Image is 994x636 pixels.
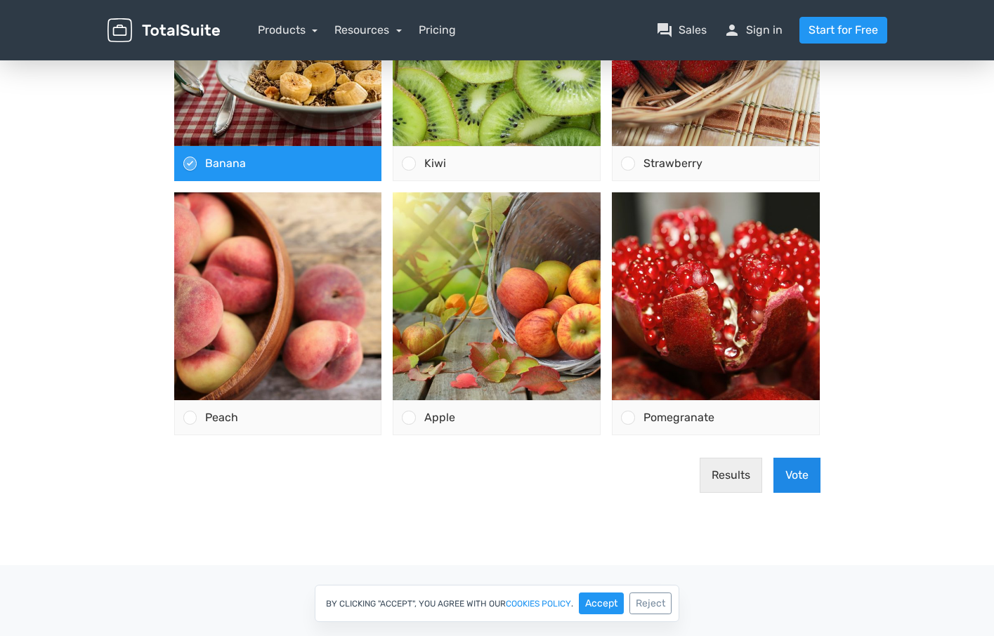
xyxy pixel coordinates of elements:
[205,529,238,542] span: Peach
[773,576,820,611] button: Vote
[579,592,624,614] button: Accept
[205,274,246,288] span: Banana
[107,18,220,43] img: TotalSuite for WordPress
[393,56,601,264] img: fruit-3246127_1920-500x500.jpg
[612,56,820,264] img: strawberry-1180048_1920-500x500.jpg
[799,17,887,44] a: Start for Free
[419,22,456,39] a: Pricing
[612,310,820,518] img: pomegranate-196800_1920-500x500.jpg
[334,23,402,37] a: Resources
[258,23,318,37] a: Products
[629,592,672,614] button: Reject
[724,22,783,39] a: personSign in
[174,56,382,264] img: cereal-898073_1920-500x500.jpg
[393,310,601,518] img: apple-1776744_1920-500x500.jpg
[506,599,571,608] a: cookies policy
[174,310,382,518] img: peach-3314679_1920-500x500.jpg
[643,529,714,542] span: Pomegranate
[424,274,446,288] span: Kiwi
[315,585,679,622] div: By clicking "Accept", you agree with our .
[724,22,740,39] span: person
[656,22,673,39] span: question_answer
[424,529,455,542] span: Apple
[643,274,702,288] span: Strawberry
[174,28,820,45] p: Your favorite fruit?
[700,576,762,611] button: Results
[656,22,707,39] a: question_answerSales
